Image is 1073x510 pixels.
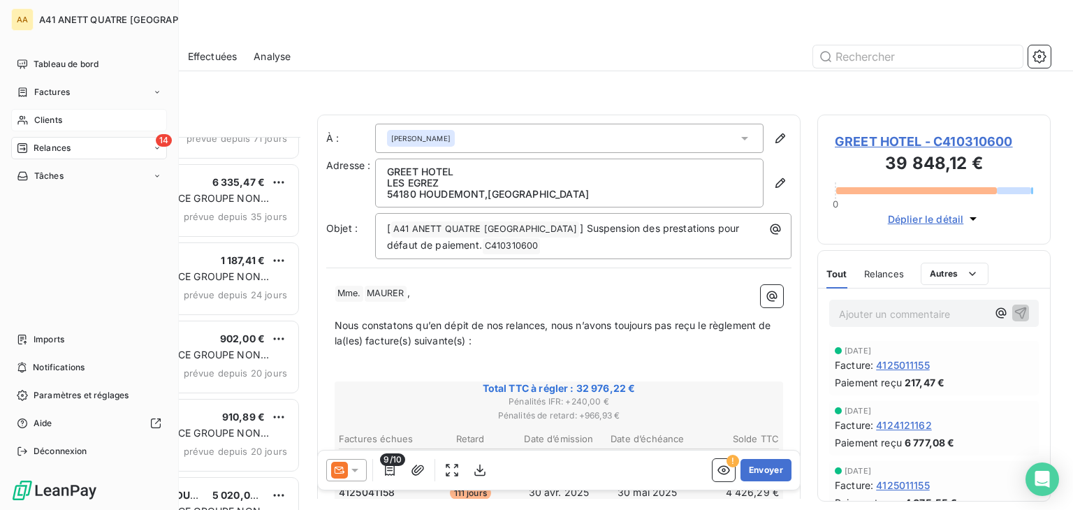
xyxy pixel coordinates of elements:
span: Tout [826,268,847,279]
span: 4125041158 [339,486,395,500]
span: Déconnexion [34,445,87,458]
span: Effectuées [188,50,238,64]
span: Analyse [254,50,291,64]
th: Factures échues [338,432,425,446]
span: 4124121162 [876,418,932,432]
span: 4125011155 [876,358,930,372]
p: LES EGREZ [387,177,752,189]
span: PLAN DE RELANCE GROUPE NON AUTOMATIQUE [100,427,269,453]
p: GREET HOTEL [387,166,752,177]
span: A41 ANETT QUATRE [GEOGRAPHIC_DATA] [391,221,579,238]
span: Tableau de bord [34,58,98,71]
div: grid [67,137,300,510]
img: Logo LeanPay [11,479,98,502]
span: Déplier le détail [888,212,964,226]
span: Paiement reçu [835,435,902,450]
th: Solde TTC [692,432,780,446]
span: Imports [34,333,64,346]
span: Notifications [33,361,85,374]
span: prévue depuis 71 jours [187,133,287,144]
th: Date d’échéance [604,432,691,446]
h3: 39 848,12 € [835,151,1033,179]
button: Déplier le détail [884,211,985,227]
span: Facture : [835,358,873,372]
span: A41 ANETT QUATRE [GEOGRAPHIC_DATA] [39,14,226,25]
span: ] Suspension des prestations pour défaut de paiement. [387,222,742,251]
span: [DATE] [845,467,871,475]
span: prévue depuis 20 jours [184,367,287,379]
span: 217,47 € [905,375,944,390]
input: Rechercher [813,45,1023,68]
button: Envoyer [740,459,791,481]
span: Facture : [835,478,873,493]
span: 9/10 [380,453,405,466]
span: PLAN DE RELANCE GROUPE NON AUTOMATIQUE [100,349,269,374]
span: Tâches [34,170,64,182]
span: Aide [34,417,52,430]
span: Total TTC à régler : 32 976,22 € [337,381,781,395]
span: GREET HOTEL - C410310600 [835,132,1033,151]
span: Pénalités IFR : + 240,00 € [337,395,781,408]
span: 6 335,47 € [212,176,265,188]
span: prévue depuis 20 jours [184,446,287,457]
span: 111 jours [450,487,491,500]
span: 14 [156,134,172,147]
span: Relances [34,142,71,154]
span: MAURER [365,286,407,302]
div: Open Intercom Messenger [1025,462,1059,496]
label: À : [326,131,375,145]
span: PLAN DE RELANCE GROUPE NON AUTOMATIQUE [100,270,269,296]
span: Nous constatons qu’en dépit de nos relances, nous n’avons toujours pas reçu le règlement de la(le... [335,319,774,347]
td: 4 426,29 € [692,485,780,500]
td: 30 mai 2025 [604,485,691,500]
span: Paiement reçu [835,495,902,510]
span: Pénalités de retard : + 966,93 € [337,409,781,422]
th: Retard [427,432,514,446]
span: PLAN DE RELANCE GROUPE NON AUTOMATIQUE [100,192,269,218]
span: [DATE] [845,407,871,415]
span: Relances [864,268,904,279]
span: prévue depuis 35 jours [184,211,287,222]
span: [PERSON_NAME] [391,133,451,143]
span: Adresse : [326,159,370,171]
td: 30 avr. 2025 [516,485,603,500]
span: [DATE] [845,347,871,355]
span: Paramètres et réglages [34,389,129,402]
span: Facture : [835,418,873,432]
span: Paiement reçu [835,375,902,390]
span: 4 075,55 € [905,495,958,510]
span: prévue depuis 24 jours [184,289,287,300]
span: Mme. [335,286,363,302]
span: C410310600 [483,238,541,254]
th: Date d’émission [516,432,603,446]
p: 54180 HOUDEMONT , [GEOGRAPHIC_DATA] [387,189,752,200]
span: 5 020,04 € [212,489,266,501]
span: Clients [34,114,62,126]
span: 6 777,08 € [905,435,955,450]
span: 902,00 € [220,333,265,344]
span: 1 187,41 € [221,254,265,266]
span: 910,89 € [222,411,265,423]
button: Autres [921,263,988,285]
span: [ [387,222,390,234]
span: Factures [34,86,70,99]
a: Aide [11,412,167,435]
span: 0 [833,198,838,210]
span: , [407,286,410,298]
span: Objet : [326,222,358,234]
div: AA [11,8,34,31]
span: 4125011155 [876,478,930,493]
